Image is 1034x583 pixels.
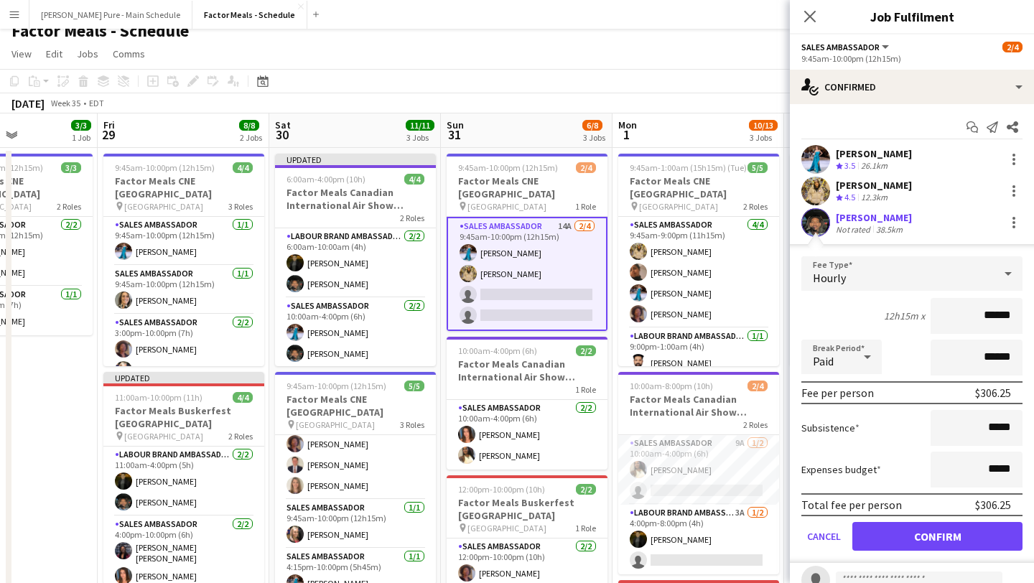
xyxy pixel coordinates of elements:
[115,392,202,403] span: 11:00am-10:00pm (11h)
[228,201,253,212] span: 3 Roles
[975,498,1011,512] div: $306.25
[618,174,779,200] h3: Factor Meals CNE [GEOGRAPHIC_DATA]
[576,345,596,356] span: 2/2
[124,431,203,442] span: [GEOGRAPHIC_DATA]
[103,266,264,314] app-card-role: Sales Ambassador1/19:45am-10:00pm (12h15m)[PERSON_NAME]
[467,523,546,533] span: [GEOGRAPHIC_DATA]
[447,358,607,383] h3: Factor Meals Canadian International Air Show [GEOGRAPHIC_DATA]
[275,186,436,212] h3: Factor Meals Canadian International Air Show [GEOGRAPHIC_DATA]
[747,162,768,173] span: 5/5
[749,120,778,131] span: 10/13
[233,162,253,173] span: 4/4
[240,132,262,143] div: 2 Jobs
[801,53,1023,64] div: 9:45am-10:00pm (12h15m)
[115,162,215,173] span: 9:45am-10:00pm (12h15m)
[103,447,264,516] app-card-role: Labour Brand Ambassadors2/211:00am-4:00pm (5h)[PERSON_NAME][PERSON_NAME]
[447,496,607,522] h3: Factor Meals Buskerfest [GEOGRAPHIC_DATA]
[275,409,436,500] app-card-role: Sales Ambassador3/39:45am-10:00pm (12h15m)[PERSON_NAME][PERSON_NAME][PERSON_NAME]
[107,45,151,63] a: Comms
[275,228,436,298] app-card-role: Labour Brand Ambassadors2/26:00am-10:00am (4h)[PERSON_NAME][PERSON_NAME]
[103,404,264,430] h3: Factor Meals Buskerfest [GEOGRAPHIC_DATA]
[192,1,307,29] button: Factor Meals - Schedule
[77,47,98,60] span: Jobs
[103,372,264,383] div: Updated
[61,162,81,173] span: 3/3
[618,435,779,505] app-card-role: Sales Ambassador9A1/210:00am-4:00pm (6h)[PERSON_NAME]
[404,174,424,185] span: 4/4
[72,132,90,143] div: 1 Job
[801,498,902,512] div: Total fee per person
[406,120,434,131] span: 11/11
[467,201,546,212] span: [GEOGRAPHIC_DATA]
[616,126,637,143] span: 1
[630,162,747,173] span: 9:45am-1:00am (15h15m) (Tue)
[400,419,424,430] span: 3 Roles
[618,118,637,131] span: Mon
[447,400,607,470] app-card-role: Sales Ambassador2/210:00am-4:00pm (6h)[PERSON_NAME][PERSON_NAME]
[801,386,874,400] div: Fee per person
[275,393,436,419] h3: Factor Meals CNE [GEOGRAPHIC_DATA]
[400,213,424,223] span: 2 Roles
[103,314,264,384] app-card-role: Sales Ambassador2/23:00pm-10:00pm (7h)[PERSON_NAME][PERSON_NAME]
[618,217,779,328] app-card-role: Sales Ambassador4/49:45am-9:00pm (11h15m)[PERSON_NAME][PERSON_NAME][PERSON_NAME][PERSON_NAME]
[273,126,291,143] span: 30
[275,500,436,549] app-card-role: Sales Ambassador1/19:45am-10:00pm (12h15m)[PERSON_NAME]
[404,381,424,391] span: 5/5
[575,384,596,395] span: 1 Role
[287,174,365,185] span: 6:00am-4:00pm (10h)
[582,120,602,131] span: 6/8
[71,120,91,131] span: 3/3
[1002,42,1023,52] span: 2/4
[6,45,37,63] a: View
[618,505,779,574] app-card-role: Labour Brand Ambassadors3A1/24:00pm-8:00pm (4h)[PERSON_NAME]
[46,47,62,60] span: Edit
[575,523,596,533] span: 1 Role
[630,381,713,391] span: 10:00am-8:00pm (10h)
[228,431,253,442] span: 2 Roles
[11,96,45,111] div: [DATE]
[11,20,189,42] h1: Factor Meals - Schedule
[447,154,607,331] app-job-card: 9:45am-10:00pm (12h15m)2/4Factor Meals CNE [GEOGRAPHIC_DATA] [GEOGRAPHIC_DATA]1 RoleSales Ambassa...
[239,120,259,131] span: 8/8
[447,217,607,331] app-card-role: Sales Ambassador14A2/49:45am-10:00pm (12h15m)[PERSON_NAME][PERSON_NAME]
[836,211,912,224] div: [PERSON_NAME]
[71,45,104,63] a: Jobs
[790,70,1034,104] div: Confirmed
[801,42,891,52] button: Sales Ambassador
[618,328,779,377] app-card-role: Labour Brand Ambassadors1/19:00pm-1:00am (4h)[PERSON_NAME]
[103,174,264,200] h3: Factor Meals CNE [GEOGRAPHIC_DATA]
[576,162,596,173] span: 2/4
[618,393,779,419] h3: Factor Meals Canadian International Air Show [GEOGRAPHIC_DATA]
[790,7,1034,26] h3: Job Fulfilment
[813,271,846,285] span: Hourly
[447,337,607,470] app-job-card: 10:00am-4:00pm (6h)2/2Factor Meals Canadian International Air Show [GEOGRAPHIC_DATA]1 RoleSales A...
[813,354,834,368] span: Paid
[844,160,855,171] span: 3.5
[275,118,291,131] span: Sat
[618,372,779,574] app-job-card: 10:00am-8:00pm (10h)2/4Factor Meals Canadian International Air Show [GEOGRAPHIC_DATA]2 RolesSales...
[743,201,768,212] span: 2 Roles
[447,174,607,200] h3: Factor Meals CNE [GEOGRAPHIC_DATA]
[583,132,605,143] div: 3 Jobs
[296,419,375,430] span: [GEOGRAPHIC_DATA]
[788,126,806,143] span: 2
[103,154,264,366] app-job-card: 9:45am-10:00pm (12h15m)4/4Factor Meals CNE [GEOGRAPHIC_DATA] [GEOGRAPHIC_DATA]3 RolesSales Ambass...
[233,392,253,403] span: 4/4
[275,298,436,368] app-card-role: Sales Ambassador2/210:00am-4:00pm (6h)[PERSON_NAME][PERSON_NAME]
[858,192,890,204] div: 12.3km
[639,201,718,212] span: [GEOGRAPHIC_DATA]
[458,484,545,495] span: 12:00pm-10:00pm (10h)
[844,192,855,202] span: 4.5
[275,154,436,366] app-job-card: Updated6:00am-4:00pm (10h)4/4Factor Meals Canadian International Air Show [GEOGRAPHIC_DATA]2 Role...
[47,98,83,108] span: Week 35
[618,154,779,366] app-job-card: 9:45am-1:00am (15h15m) (Tue)5/5Factor Meals CNE [GEOGRAPHIC_DATA] [GEOGRAPHIC_DATA]2 RolesSales A...
[103,217,264,266] app-card-role: Sales Ambassador1/19:45am-10:00pm (12h15m)[PERSON_NAME]
[801,421,860,434] label: Subsistence
[275,154,436,165] div: Updated
[40,45,68,63] a: Edit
